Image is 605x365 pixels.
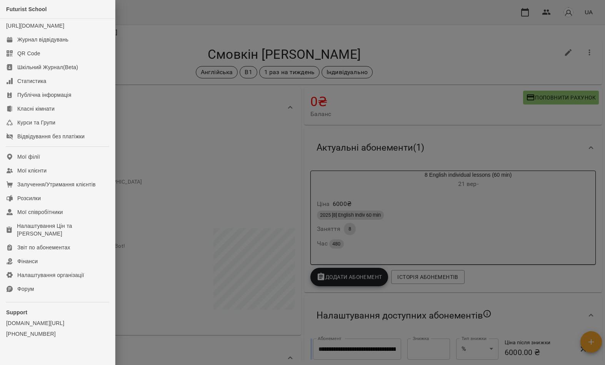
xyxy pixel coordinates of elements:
div: Курси та Групи [17,119,55,126]
div: Налаштування організації [17,271,84,279]
div: Публічна інформація [17,91,71,99]
span: Futurist School [6,6,47,12]
div: Розсилки [17,194,41,202]
div: Журнал відвідувань [17,36,68,43]
div: QR Code [17,50,40,57]
div: Мої філії [17,153,40,161]
div: Звіт по абонементах [17,244,70,251]
div: Класні кімнати [17,105,55,113]
p: Support [6,309,109,316]
div: Фінанси [17,257,38,265]
div: Мої клієнти [17,167,47,174]
div: Відвідування без платіжки [17,133,85,140]
a: [DOMAIN_NAME][URL] [6,319,109,327]
a: [URL][DOMAIN_NAME] [6,23,64,29]
div: Залучення/Утримання клієнтів [17,181,96,188]
div: Мої співробітники [17,208,63,216]
div: Статистика [17,77,47,85]
div: Налаштування Цін та [PERSON_NAME] [17,222,109,237]
a: [PHONE_NUMBER] [6,330,109,338]
div: Шкільний Журнал(Beta) [17,63,78,71]
div: Форум [17,285,34,293]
